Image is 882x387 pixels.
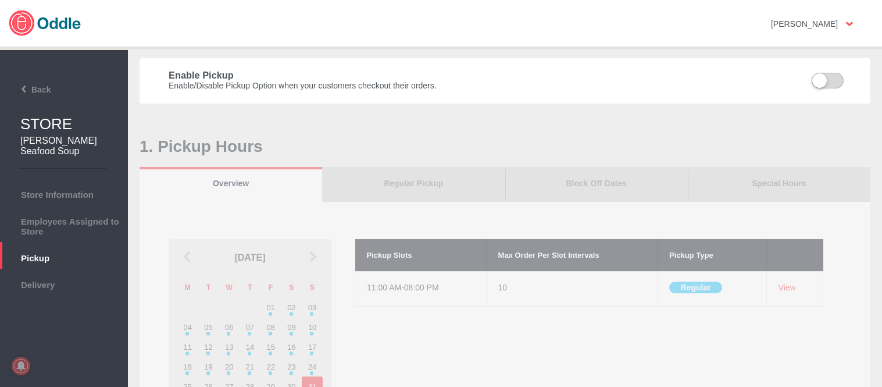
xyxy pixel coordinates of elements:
th: S [302,278,323,297]
td: 09 [281,317,302,337]
th: T [240,278,260,297]
span: Store Information [6,187,122,200]
a: Regular Pickup [322,167,505,202]
td: 02 [281,297,302,317]
td: 15 [260,337,281,357]
td: 14 [240,337,260,357]
td: 10 [302,317,323,337]
th: Pickup Slots [355,239,487,271]
td: 18 [177,357,198,377]
td: 11 [177,337,198,357]
th: T [198,278,219,297]
td: 13 [219,337,240,357]
td: 03 [302,297,323,317]
td: 20 [219,357,240,377]
td: 01 [260,297,281,317]
a: Block Off Dates [505,167,688,202]
strong: [PERSON_NAME] [771,19,838,29]
span: Back [4,85,51,94]
img: user-option-arrow.png [846,22,853,26]
th: Pickup Type [658,239,767,271]
th: Max Order Per Slot Intervals [486,239,658,271]
a: Overview [140,167,322,202]
h2: [PERSON_NAME] Seafood Soup [20,136,110,157]
td: 21 [240,357,260,377]
span: Pickup [6,250,122,263]
span: Delivery [6,277,122,290]
td: 22 [260,357,281,377]
td: 05 [198,317,219,337]
h1: 1. Pickup Hours [140,137,870,156]
td: 17 [302,337,323,357]
th: W [219,278,240,297]
h1: STORE [20,115,128,133]
th: F [260,278,281,297]
td: 23 [281,357,302,377]
h3: Enable Pickup [169,70,673,81]
td: 10 [486,272,658,307]
td: 24 [302,357,323,377]
h4: Enable/Disable Pickup Option when your customers checkout their orders. [169,81,673,90]
td: 19 [198,357,219,377]
span: Employees Assigned to Store [6,214,122,236]
button: Regular [669,282,722,293]
td: 16 [281,337,302,357]
th: M [177,278,198,297]
a: View [779,283,796,292]
th: S [281,278,302,297]
td: 07 [240,317,260,337]
img: prev_arrow.png [181,251,193,262]
td: 06 [219,317,240,337]
td: 08 [260,317,281,337]
td: [DATE] [197,239,303,276]
td: 12 [198,337,219,357]
a: Special Hours [688,167,870,202]
td: 11:00 AM-08:00 PM [355,272,487,307]
img: next_arrow.png [307,251,319,262]
td: 04 [177,317,198,337]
